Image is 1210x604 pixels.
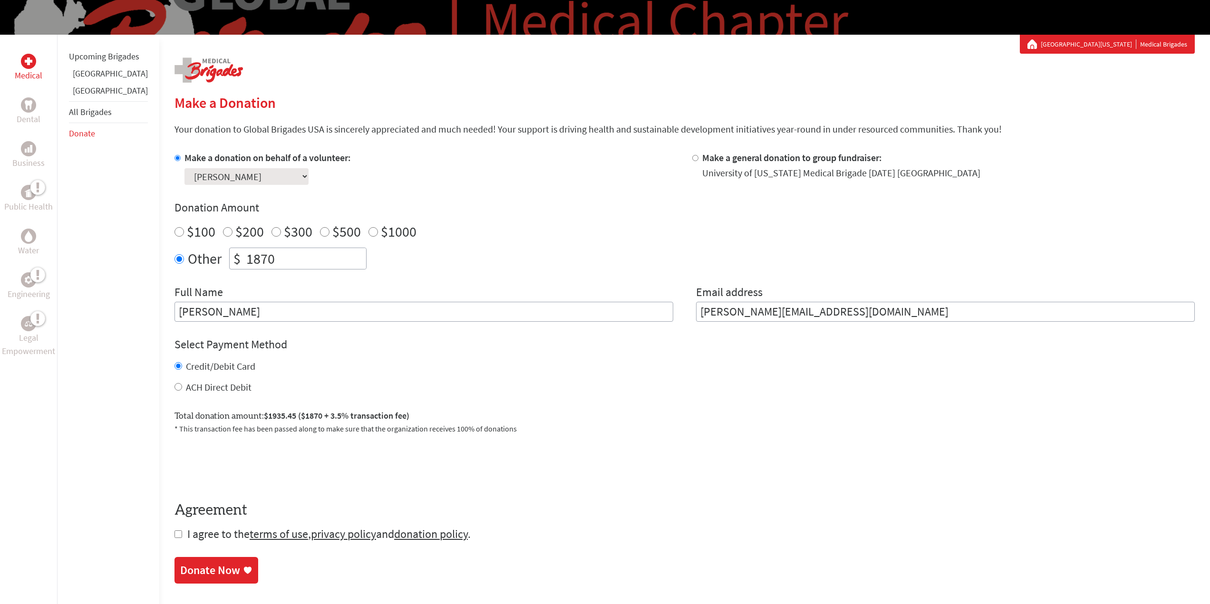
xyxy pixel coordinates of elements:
[18,229,39,257] a: WaterWater
[174,409,409,423] label: Total donation amount:
[180,563,240,578] div: Donate Now
[174,285,223,302] label: Full Name
[235,222,264,240] label: $200
[25,100,32,109] img: Dental
[25,145,32,153] img: Business
[21,316,36,331] div: Legal Empowerment
[187,222,215,240] label: $100
[311,527,376,541] a: privacy policy
[174,446,319,483] iframe: reCAPTCHA
[21,272,36,288] div: Engineering
[4,185,53,213] a: Public HealthPublic Health
[696,302,1195,322] input: Your Email
[264,410,409,421] span: $1935.45 ($1870 + 3.5% transaction fee)
[21,185,36,200] div: Public Health
[174,302,673,322] input: Enter Full Name
[702,166,980,180] div: University of [US_STATE] Medical Brigade [DATE] [GEOGRAPHIC_DATA]
[174,423,1195,434] p: * This transaction fee has been passed along to make sure that the organization receives 100% of ...
[184,152,351,163] label: Make a donation on behalf of a volunteer:
[69,101,148,123] li: All Brigades
[8,272,50,301] a: EngineeringEngineering
[12,141,45,170] a: BusinessBusiness
[73,68,148,79] a: [GEOGRAPHIC_DATA]
[381,222,416,240] label: $1000
[186,381,252,393] label: ACH Direct Debit
[702,152,882,163] label: Make a general donation to group fundraiser:
[69,46,148,67] li: Upcoming Brigades
[69,51,139,62] a: Upcoming Brigades
[17,113,40,126] p: Dental
[21,54,36,69] div: Medical
[174,58,243,83] img: logo-medical.png
[188,248,222,269] label: Other
[25,276,32,284] img: Engineering
[15,54,42,82] a: MedicalMedical
[25,58,32,65] img: Medical
[332,222,361,240] label: $500
[174,94,1195,111] h2: Make a Donation
[1027,39,1187,49] div: Medical Brigades
[174,557,258,584] a: Donate Now
[69,84,148,101] li: Guatemala
[230,248,244,269] div: $
[250,527,308,541] a: terms of use
[174,200,1195,215] h4: Donation Amount
[696,285,763,302] label: Email address
[15,69,42,82] p: Medical
[21,97,36,113] div: Dental
[394,527,468,541] a: donation policy
[12,156,45,170] p: Business
[25,230,32,241] img: Water
[2,331,55,358] p: Legal Empowerment
[73,85,148,96] a: [GEOGRAPHIC_DATA]
[69,123,148,144] li: Donate
[4,200,53,213] p: Public Health
[187,527,471,541] span: I agree to the , and .
[18,244,39,257] p: Water
[69,106,112,117] a: All Brigades
[21,229,36,244] div: Water
[174,502,1195,519] h4: Agreement
[69,128,95,139] a: Donate
[25,321,32,326] img: Legal Empowerment
[17,97,40,126] a: DentalDental
[8,288,50,301] p: Engineering
[25,188,32,197] img: Public Health
[244,248,366,269] input: Enter Amount
[174,123,1195,136] p: Your donation to Global Brigades USA is sincerely appreciated and much needed! Your support is dr...
[69,67,148,84] li: Ghana
[2,316,55,358] a: Legal EmpowermentLegal Empowerment
[21,141,36,156] div: Business
[284,222,312,240] label: $300
[174,337,1195,352] h4: Select Payment Method
[1041,39,1136,49] a: [GEOGRAPHIC_DATA][US_STATE]
[186,360,255,372] label: Credit/Debit Card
